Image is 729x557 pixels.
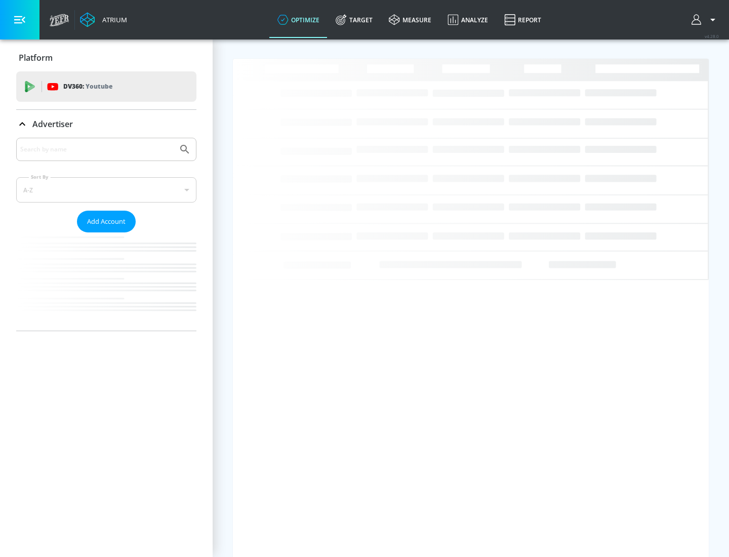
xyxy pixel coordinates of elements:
div: Atrium [98,15,127,24]
div: DV360: Youtube [16,71,196,102]
a: Report [496,2,549,38]
button: Add Account [77,211,136,232]
p: Youtube [86,81,112,92]
a: Target [328,2,381,38]
span: v 4.28.0 [705,33,719,39]
input: Search by name [20,143,174,156]
div: A-Z [16,177,196,203]
a: Atrium [80,12,127,27]
p: DV360: [63,81,112,92]
div: Platform [16,44,196,72]
p: Advertiser [32,118,73,130]
p: Platform [19,52,53,63]
a: measure [381,2,439,38]
span: Add Account [87,216,126,227]
a: Analyze [439,2,496,38]
a: optimize [269,2,328,38]
label: Sort By [29,174,51,180]
nav: list of Advertiser [16,232,196,331]
div: Advertiser [16,110,196,138]
div: Advertiser [16,138,196,331]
